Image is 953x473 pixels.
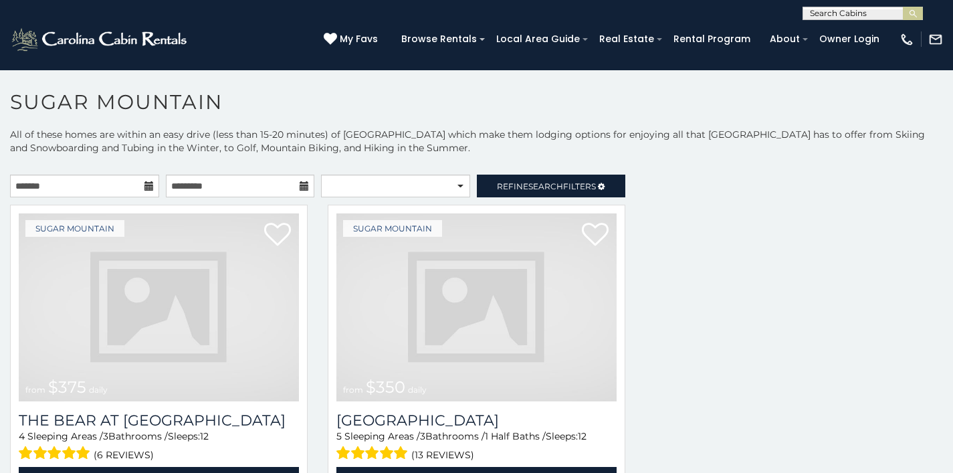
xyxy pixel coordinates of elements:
[395,29,484,50] a: Browse Rentals
[19,213,299,401] a: from $375 daily
[25,220,124,237] a: Sugar Mountain
[19,411,299,430] h3: The Bear At Sugar Mountain
[324,32,381,47] a: My Favs
[366,377,405,397] span: $350
[813,29,886,50] a: Owner Login
[340,32,378,46] span: My Favs
[408,385,427,395] span: daily
[336,213,617,401] a: from $350 daily
[485,430,546,442] span: 1 Half Baths /
[593,29,661,50] a: Real Estate
[200,430,209,442] span: 12
[19,411,299,430] a: The Bear At [GEOGRAPHIC_DATA]
[578,430,587,442] span: 12
[343,385,363,395] span: from
[528,181,563,191] span: Search
[336,430,342,442] span: 5
[899,32,914,47] img: phone-regular-white.png
[336,411,617,430] h3: Grouse Moor Lodge
[48,377,86,397] span: $375
[19,213,299,401] img: dummy-image.jpg
[928,32,943,47] img: mail-regular-white.png
[336,430,617,464] div: Sleeping Areas / Bathrooms / Sleeps:
[94,446,154,464] span: (6 reviews)
[343,220,442,237] a: Sugar Mountain
[667,29,757,50] a: Rental Program
[497,181,596,191] span: Refine Filters
[19,430,25,442] span: 4
[19,430,299,464] div: Sleeping Areas / Bathrooms / Sleeps:
[336,411,617,430] a: [GEOGRAPHIC_DATA]
[89,385,108,395] span: daily
[763,29,807,50] a: About
[420,430,425,442] span: 3
[411,446,474,464] span: (13 reviews)
[10,26,191,53] img: White-1-2.png
[336,213,617,401] img: dummy-image.jpg
[25,385,45,395] span: from
[490,29,587,50] a: Local Area Guide
[477,175,626,197] a: RefineSearchFilters
[264,221,291,250] a: Add to favorites
[582,221,609,250] a: Add to favorites
[103,430,108,442] span: 3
